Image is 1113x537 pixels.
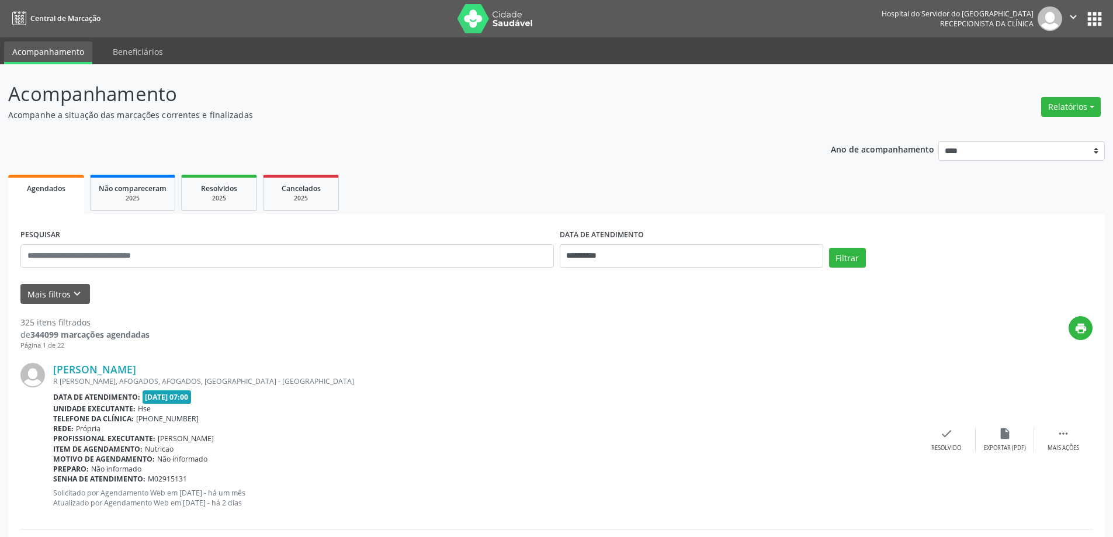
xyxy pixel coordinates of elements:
[4,41,92,64] a: Acompanhamento
[158,434,214,444] span: [PERSON_NAME]
[53,414,134,424] b: Telefone da clínica:
[53,488,917,508] p: Solicitado por Agendamento Web em [DATE] - há um mês Atualizado por Agendamento Web em [DATE] - h...
[940,19,1034,29] span: Recepcionista da clínica
[998,427,1011,440] i: insert_drive_file
[148,474,187,484] span: M02915131
[53,474,145,484] b: Senha de atendimento:
[145,444,174,454] span: Nutricao
[190,194,248,203] div: 2025
[53,444,143,454] b: Item de agendamento:
[157,454,207,464] span: Não informado
[30,13,100,23] span: Central de Marcação
[272,194,330,203] div: 2025
[105,41,171,62] a: Beneficiários
[53,392,140,402] b: Data de atendimento:
[53,363,136,376] a: [PERSON_NAME]
[882,9,1034,19] div: Hospital do Servidor do [GEOGRAPHIC_DATA]
[8,9,100,28] a: Central de Marcação
[53,424,74,434] b: Rede:
[1057,427,1070,440] i: 
[138,404,151,414] span: Hse
[1038,6,1062,31] img: img
[30,329,150,340] strong: 344099 marcações agendadas
[8,109,776,121] p: Acompanhe a situação das marcações correntes e finalizadas
[984,444,1026,452] div: Exportar (PDF)
[1041,97,1101,117] button: Relatórios
[20,363,45,387] img: img
[931,444,961,452] div: Resolvido
[1048,444,1079,452] div: Mais ações
[99,183,167,193] span: Não compareceram
[940,427,953,440] i: check
[560,226,644,244] label: DATA DE ATENDIMENTO
[8,79,776,109] p: Acompanhamento
[136,414,199,424] span: [PHONE_NUMBER]
[1062,6,1084,31] button: 
[20,316,150,328] div: 325 itens filtrados
[1069,316,1093,340] button: print
[1067,11,1080,23] i: 
[20,226,60,244] label: PESQUISAR
[53,464,89,474] b: Preparo:
[99,194,167,203] div: 2025
[53,434,155,444] b: Profissional executante:
[53,404,136,414] b: Unidade executante:
[829,248,866,268] button: Filtrar
[53,454,155,464] b: Motivo de agendamento:
[201,183,237,193] span: Resolvidos
[1084,9,1105,29] button: apps
[53,376,917,386] div: R [PERSON_NAME], AFOGADOS, AFOGADOS, [GEOGRAPHIC_DATA] - [GEOGRAPHIC_DATA]
[20,284,90,304] button: Mais filtroskeyboard_arrow_down
[1074,322,1087,335] i: print
[831,141,934,156] p: Ano de acompanhamento
[27,183,65,193] span: Agendados
[20,328,150,341] div: de
[20,341,150,351] div: Página 1 de 22
[143,390,192,404] span: [DATE] 07:00
[76,424,100,434] span: Própria
[91,464,141,474] span: Não informado
[71,287,84,300] i: keyboard_arrow_down
[282,183,321,193] span: Cancelados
